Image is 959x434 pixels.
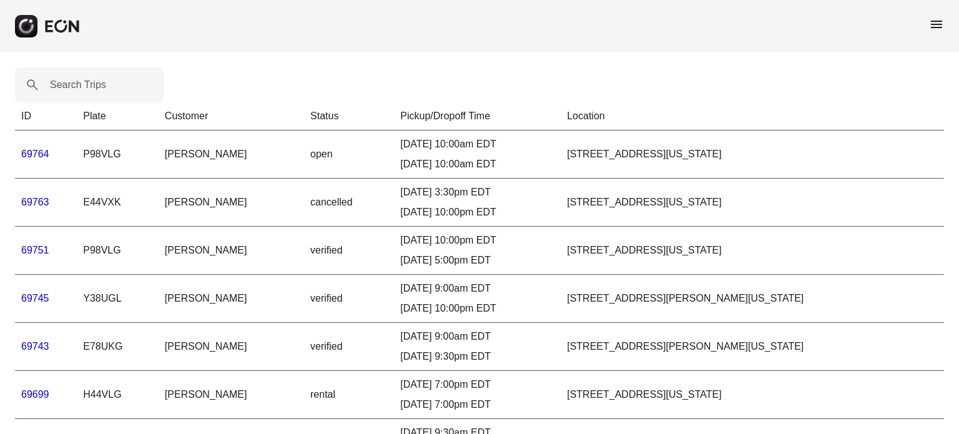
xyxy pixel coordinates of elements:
[77,323,159,371] td: E78UKG
[400,281,554,296] div: [DATE] 9:00am EDT
[304,275,394,323] td: verified
[561,102,944,131] th: Location
[561,323,944,371] td: [STREET_ADDRESS][PERSON_NAME][US_STATE]
[21,245,49,255] a: 69751
[77,371,159,419] td: H44VLG
[304,227,394,275] td: verified
[400,185,554,200] div: [DATE] 3:30pm EDT
[561,371,944,419] td: [STREET_ADDRESS][US_STATE]
[400,157,554,172] div: [DATE] 10:00am EDT
[159,179,304,227] td: [PERSON_NAME]
[561,227,944,275] td: [STREET_ADDRESS][US_STATE]
[159,131,304,179] td: [PERSON_NAME]
[400,329,554,344] div: [DATE] 9:00am EDT
[77,131,159,179] td: P98VLG
[400,301,554,316] div: [DATE] 10:00pm EDT
[159,227,304,275] td: [PERSON_NAME]
[77,227,159,275] td: P98VLG
[304,179,394,227] td: cancelled
[159,323,304,371] td: [PERSON_NAME]
[21,293,49,303] a: 69745
[561,179,944,227] td: [STREET_ADDRESS][US_STATE]
[400,377,554,392] div: [DATE] 7:00pm EDT
[159,275,304,323] td: [PERSON_NAME]
[561,275,944,323] td: [STREET_ADDRESS][PERSON_NAME][US_STATE]
[304,102,394,131] th: Status
[400,349,554,364] div: [DATE] 9:30pm EDT
[400,397,554,412] div: [DATE] 7:00pm EDT
[77,102,159,131] th: Plate
[159,371,304,419] td: [PERSON_NAME]
[304,131,394,179] td: open
[15,102,77,131] th: ID
[50,77,106,92] label: Search Trips
[77,179,159,227] td: E44VXK
[561,131,944,179] td: [STREET_ADDRESS][US_STATE]
[21,197,49,207] a: 69763
[304,323,394,371] td: verified
[400,233,554,248] div: [DATE] 10:00pm EDT
[21,149,49,159] a: 69764
[21,341,49,352] a: 69743
[400,137,554,152] div: [DATE] 10:00am EDT
[159,102,304,131] th: Customer
[304,371,394,419] td: rental
[21,389,49,400] a: 69699
[394,102,561,131] th: Pickup/Dropoff Time
[929,17,944,32] span: menu
[400,205,554,220] div: [DATE] 10:00pm EDT
[400,253,554,268] div: [DATE] 5:00pm EDT
[77,275,159,323] td: Y38UGL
